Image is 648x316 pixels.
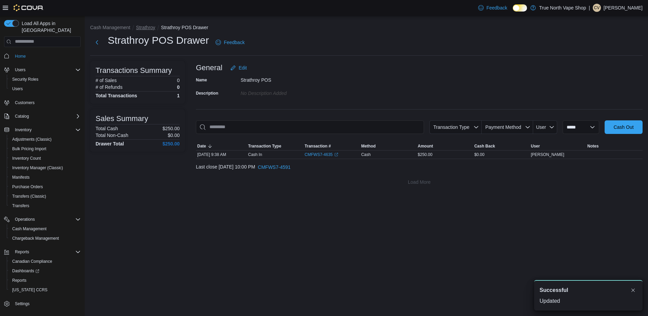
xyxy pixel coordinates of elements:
[1,247,83,257] button: Reports
[12,175,29,180] span: Manifests
[196,175,643,189] button: Load More
[589,4,590,12] p: |
[613,124,633,131] span: Cash Out
[7,201,83,211] button: Transfers
[7,192,83,201] button: Transfers (Classic)
[7,285,83,295] button: [US_STATE] CCRS
[12,52,81,60] span: Home
[241,88,331,96] div: No Description added
[540,286,637,294] div: Notification
[162,126,180,131] p: $250.00
[15,67,25,73] span: Users
[196,77,207,83] label: Name
[9,164,66,172] a: Inventory Manager (Classic)
[9,276,29,284] a: Reports
[12,268,39,274] span: Dashboards
[7,135,83,144] button: Adjustments (Classic)
[433,124,469,130] span: Transaction Type
[258,164,290,171] span: CMFWS7-4591
[12,226,46,232] span: Cash Management
[1,112,83,121] button: Catalog
[12,165,63,171] span: Inventory Manager (Classic)
[9,154,44,162] a: Inventory Count
[108,34,209,47] h1: Strathroy POS Drawer
[12,236,59,241] span: Chargeback Management
[177,78,180,83] p: 0
[473,151,529,159] div: $0.00
[162,141,180,146] h4: $250.00
[12,299,81,308] span: Settings
[12,99,37,107] a: Customers
[586,142,643,150] button: Notes
[9,234,62,242] a: Chargeback Management
[12,86,23,92] span: Users
[1,215,83,224] button: Operations
[161,25,208,30] button: Strathroy POS Drawer
[7,75,83,84] button: Security Roles
[90,25,130,30] button: Cash Management
[96,126,118,131] h6: Total Cash
[12,66,81,74] span: Users
[529,142,586,150] button: User
[12,112,81,120] span: Catalog
[418,152,432,157] span: $250.00
[593,4,601,12] div: Colin Vanderwerf
[12,137,52,142] span: Adjustments (Classic)
[9,183,81,191] span: Purchase Orders
[96,141,124,146] h4: Drawer Total
[629,286,637,294] button: Dismiss toast
[473,142,529,150] button: Cash Back
[12,194,46,199] span: Transfers (Classic)
[12,77,38,82] span: Security Roles
[12,146,46,152] span: Bulk Pricing Import
[7,266,83,276] a: Dashboards
[9,135,81,143] span: Adjustments (Classic)
[248,152,262,157] p: Cash In
[9,276,81,284] span: Reports
[9,145,81,153] span: Bulk Pricing Import
[96,93,137,98] h4: Total Transactions
[15,54,26,59] span: Home
[540,297,637,305] div: Updated
[90,36,104,49] button: Next
[12,259,52,264] span: Canadian Compliance
[14,4,44,11] img: Cova
[9,192,81,200] span: Transfers (Classic)
[19,20,81,34] span: Load All Apps in [GEOGRAPHIC_DATA]
[177,93,180,98] h4: 1
[224,39,244,46] span: Feedback
[9,135,54,143] a: Adjustments (Classic)
[7,84,83,94] button: Users
[361,152,371,157] span: Cash
[7,182,83,192] button: Purchase Orders
[196,160,643,174] div: Last close [DATE] 10:00 PM
[1,51,83,61] button: Home
[531,143,540,149] span: User
[15,217,35,222] span: Operations
[12,184,43,190] span: Purchase Orders
[604,4,643,12] p: [PERSON_NAME]
[12,215,38,223] button: Operations
[9,173,81,181] span: Manifests
[9,85,25,93] a: Users
[228,61,249,75] button: Edit
[96,78,117,83] h6: # of Sales
[7,173,83,182] button: Manifests
[7,154,83,163] button: Inventory Count
[605,120,643,134] button: Cash Out
[7,234,83,243] button: Chargeback Management
[196,64,222,72] h3: General
[12,112,32,120] button: Catalog
[305,143,331,149] span: Transaction #
[305,152,338,157] a: CMFWS7-4635External link
[474,143,495,149] span: Cash Back
[168,133,180,138] p: $0.00
[594,4,600,12] span: CV
[12,248,81,256] span: Reports
[12,66,28,74] button: Users
[482,120,533,134] button: Payment Method
[417,142,473,150] button: Amount
[12,287,47,293] span: [US_STATE] CCRS
[15,127,32,133] span: Inventory
[1,299,83,309] button: Settings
